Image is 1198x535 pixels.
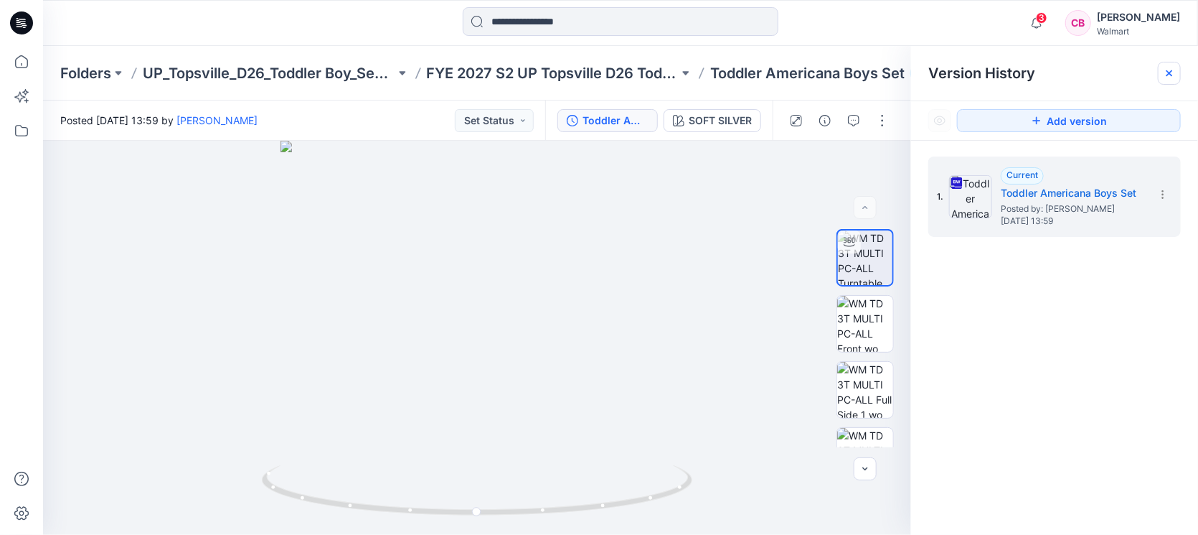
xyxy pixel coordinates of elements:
[949,175,992,218] img: Toddler Americana Boys Set
[427,63,679,83] a: FYE 2027 S2 UP Topsville D26 Toddler Boy Seasonal
[837,296,893,352] img: WM TD 3T MULTI PC-ALL Front wo Avatar
[60,63,111,83] a: Folders
[1036,12,1047,24] span: 3
[1097,9,1180,26] div: [PERSON_NAME]
[1097,26,1180,37] div: Walmart
[1001,185,1144,202] h5: Toddler Americana Boys Set
[1001,216,1144,226] span: [DATE] 13:59
[60,113,258,128] span: Posted [DATE] 13:59 by
[143,63,395,83] a: UP_Topsville_D26_Toddler Boy_Seasonal Events
[928,109,951,132] button: Show Hidden Versions
[937,190,943,203] span: 1.
[710,63,905,83] p: Toddler Americana Boys Set
[928,65,1035,82] span: Version History
[557,109,658,132] button: Toddler Americana Boys Set
[1164,68,1175,79] button: Close
[837,428,893,484] img: WM TD 3T MULTI PC-ALL Back wo Avatar
[838,231,892,285] img: WM TD 3T MULTI PC-ALL Turntable with Avatar
[176,114,258,126] a: [PERSON_NAME]
[910,63,956,83] button: 31
[1006,169,1038,180] span: Current
[583,113,648,129] div: Toddler Americana Boys Set
[837,362,893,418] img: WM TD 3T MULTI PC-ALL Full Side 1 wo Avatar
[689,113,752,129] div: SOFT SILVER
[664,109,761,132] button: SOFT SILVER
[813,109,836,132] button: Details
[1065,10,1091,36] div: CB
[1001,202,1144,216] span: Posted by: Gwen Hine
[957,109,1181,132] button: Add version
